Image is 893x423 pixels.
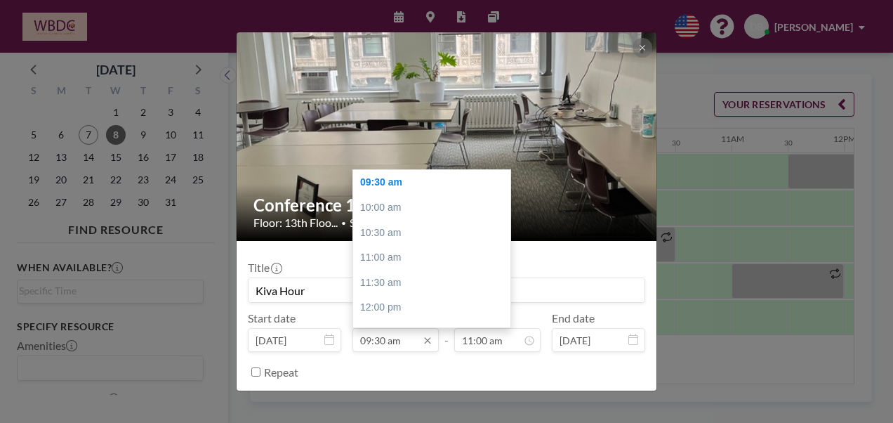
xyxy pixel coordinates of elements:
span: • [341,218,346,228]
span: Seats: 20 [350,216,393,230]
div: 10:30 am [353,221,517,246]
label: Start date [248,311,296,325]
label: Repeat [264,365,298,379]
label: Title [248,261,281,275]
div: 11:00 am [353,245,517,271]
div: 10:00 am [353,195,517,221]
div: 09:30 am [353,170,517,195]
div: 11:30 am [353,271,517,296]
h2: Conference 1308 [253,195,641,216]
div: 12:30 pm [353,320,517,346]
div: 12:00 pm [353,295,517,320]
input: Denea's reservation [249,278,644,302]
span: Floor: 13th Floo... [253,216,338,230]
label: End date [552,311,595,325]
span: - [444,316,449,347]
